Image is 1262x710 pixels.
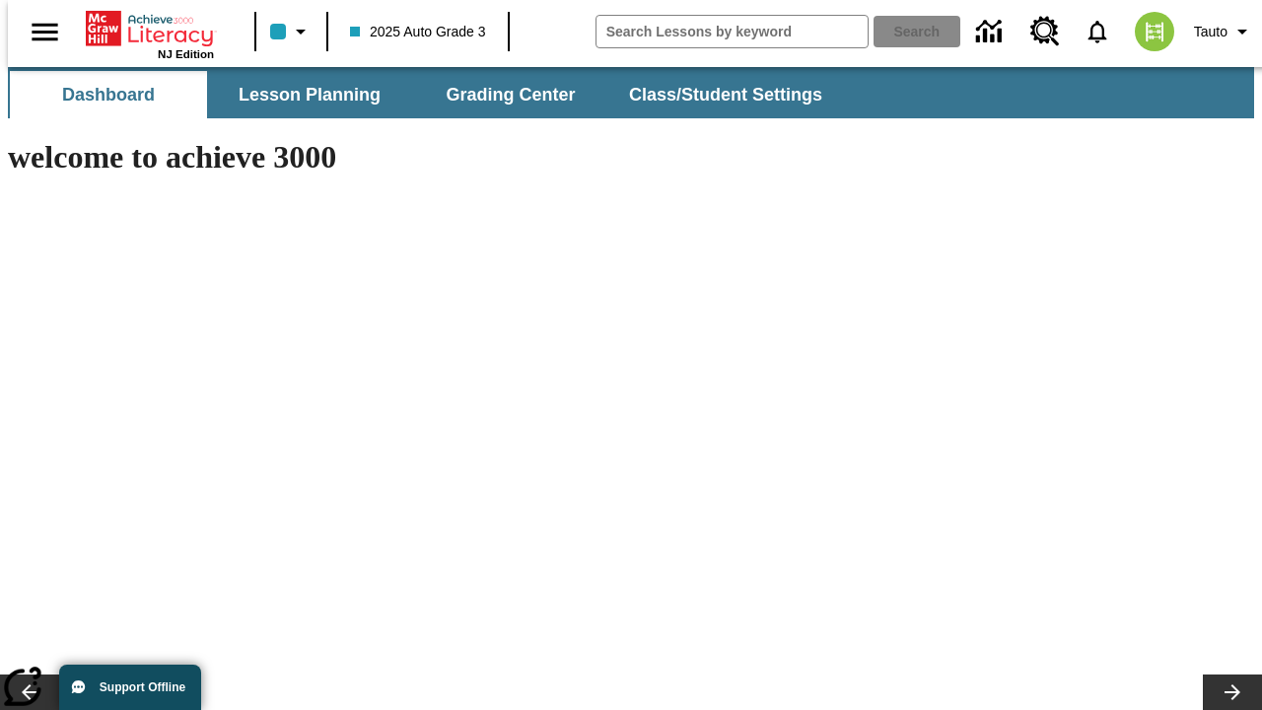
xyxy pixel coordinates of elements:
[211,71,408,118] button: Lesson Planning
[1123,6,1186,57] button: Select a new avatar
[350,22,486,42] span: 2025 Auto Grade 3
[86,7,214,60] div: Home
[1194,22,1227,42] span: Tauto
[1135,12,1174,51] img: avatar image
[596,16,868,47] input: search field
[10,71,207,118] button: Dashboard
[613,71,838,118] button: Class/Student Settings
[8,139,860,176] h1: welcome to achieve 3000
[1186,14,1262,49] button: Profile/Settings
[8,71,840,118] div: SubNavbar
[1018,5,1072,58] a: Resource Center, Will open in new tab
[158,48,214,60] span: NJ Edition
[86,9,214,48] a: Home
[1203,674,1262,710] button: Lesson carousel, Next
[16,3,74,61] button: Open side menu
[964,5,1018,59] a: Data Center
[59,665,201,710] button: Support Offline
[8,67,1254,118] div: SubNavbar
[412,71,609,118] button: Grading Center
[100,680,185,694] span: Support Offline
[1072,6,1123,57] a: Notifications
[262,14,320,49] button: Class color is light blue. Change class color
